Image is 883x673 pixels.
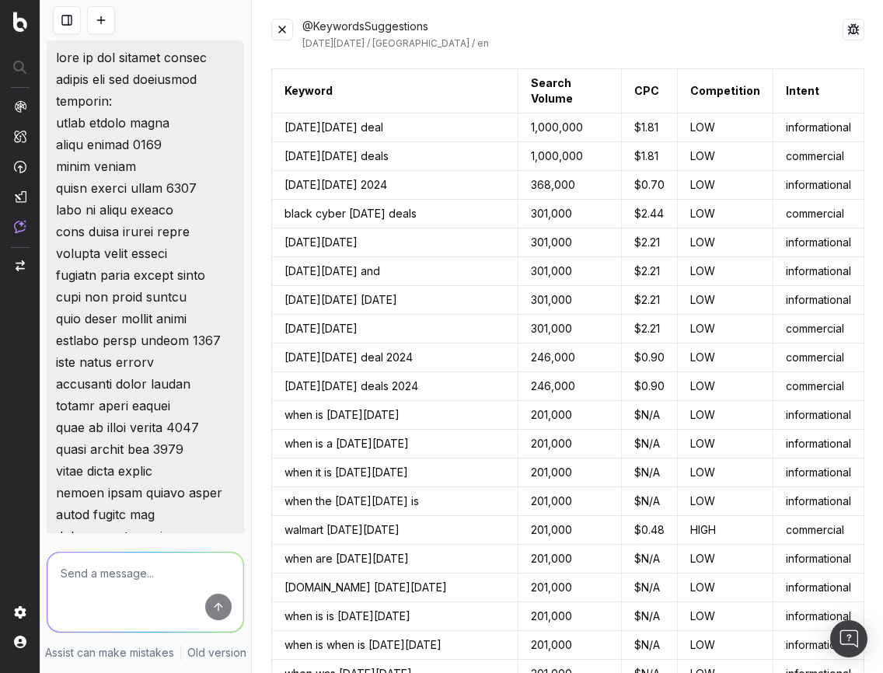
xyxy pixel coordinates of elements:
[272,171,518,200] td: [DATE][DATE] 2024
[518,69,622,113] th: Search Volume
[45,645,174,661] p: Assist can make mistakes
[677,487,773,516] td: LOW
[518,200,622,228] td: 301,000
[773,401,864,430] td: informational
[518,545,622,574] td: 201,000
[677,372,773,401] td: LOW
[272,574,518,602] td: [DOMAIN_NAME] [DATE][DATE]
[677,257,773,286] td: LOW
[272,286,518,315] td: [DATE][DATE] [DATE]
[773,343,864,372] td: commercial
[773,545,864,574] td: informational
[621,516,677,545] td: $ 0.48
[773,200,864,228] td: commercial
[621,171,677,200] td: $ 0.70
[518,228,622,257] td: 301,000
[773,257,864,286] td: informational
[677,343,773,372] td: LOW
[830,620,867,657] div: Open Intercom Messenger
[773,516,864,545] td: commercial
[621,602,677,631] td: $ N/A
[518,142,622,171] td: 1,000,000
[677,228,773,257] td: LOW
[272,401,518,430] td: when is [DATE][DATE]
[677,142,773,171] td: LOW
[677,545,773,574] td: LOW
[272,69,518,113] th: Keyword
[13,12,27,32] img: Botify logo
[518,401,622,430] td: 201,000
[677,69,773,113] th: Competition
[621,545,677,574] td: $ N/A
[621,343,677,372] td: $ 0.90
[272,516,518,545] td: walmart [DATE][DATE]
[272,631,518,660] td: when is when is [DATE][DATE]
[518,171,622,200] td: 368,000
[621,142,677,171] td: $ 1.81
[272,113,518,142] td: [DATE][DATE] deal
[272,459,518,487] td: when it is [DATE][DATE]
[518,574,622,602] td: 201,000
[621,286,677,315] td: $ 2.21
[518,343,622,372] td: 246,000
[518,516,622,545] td: 201,000
[773,631,864,660] td: informational
[518,459,622,487] td: 201,000
[14,636,26,648] img: My account
[773,113,864,142] td: informational
[272,228,518,257] td: [DATE][DATE]
[518,631,622,660] td: 201,000
[14,130,26,143] img: Intelligence
[773,602,864,631] td: informational
[272,372,518,401] td: [DATE][DATE] deals 2024
[518,286,622,315] td: 301,000
[773,171,864,200] td: informational
[621,228,677,257] td: $ 2.21
[621,69,677,113] th: CPC
[621,574,677,602] td: $ N/A
[621,257,677,286] td: $ 2.21
[14,606,26,619] img: Setting
[677,171,773,200] td: LOW
[621,372,677,401] td: $ 0.90
[187,645,246,661] a: Old version
[677,401,773,430] td: LOW
[773,487,864,516] td: informational
[518,372,622,401] td: 246,000
[621,401,677,430] td: $ N/A
[773,228,864,257] td: informational
[621,430,677,459] td: $ N/A
[677,315,773,343] td: LOW
[621,315,677,343] td: $ 2.21
[518,430,622,459] td: 201,000
[677,113,773,142] td: LOW
[621,631,677,660] td: $ N/A
[272,257,518,286] td: [DATE][DATE] and
[677,286,773,315] td: LOW
[272,545,518,574] td: when are [DATE][DATE]
[621,487,677,516] td: $ N/A
[677,516,773,545] td: HIGH
[272,315,518,343] td: [DATE][DATE]
[677,631,773,660] td: LOW
[272,343,518,372] td: [DATE][DATE] deal 2024
[272,142,518,171] td: [DATE][DATE] deals
[677,459,773,487] td: LOW
[272,430,518,459] td: when is a [DATE][DATE]
[773,315,864,343] td: commercial
[272,487,518,516] td: when the [DATE][DATE] is
[621,459,677,487] td: $ N/A
[773,459,864,487] td: informational
[621,200,677,228] td: $ 2.44
[677,602,773,631] td: LOW
[518,602,622,631] td: 201,000
[518,113,622,142] td: 1,000,000
[773,430,864,459] td: informational
[302,19,843,50] div: @KeywordsSuggestions
[773,286,864,315] td: informational
[16,260,25,271] img: Switch project
[773,574,864,602] td: informational
[518,315,622,343] td: 301,000
[14,190,26,203] img: Studio
[677,200,773,228] td: LOW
